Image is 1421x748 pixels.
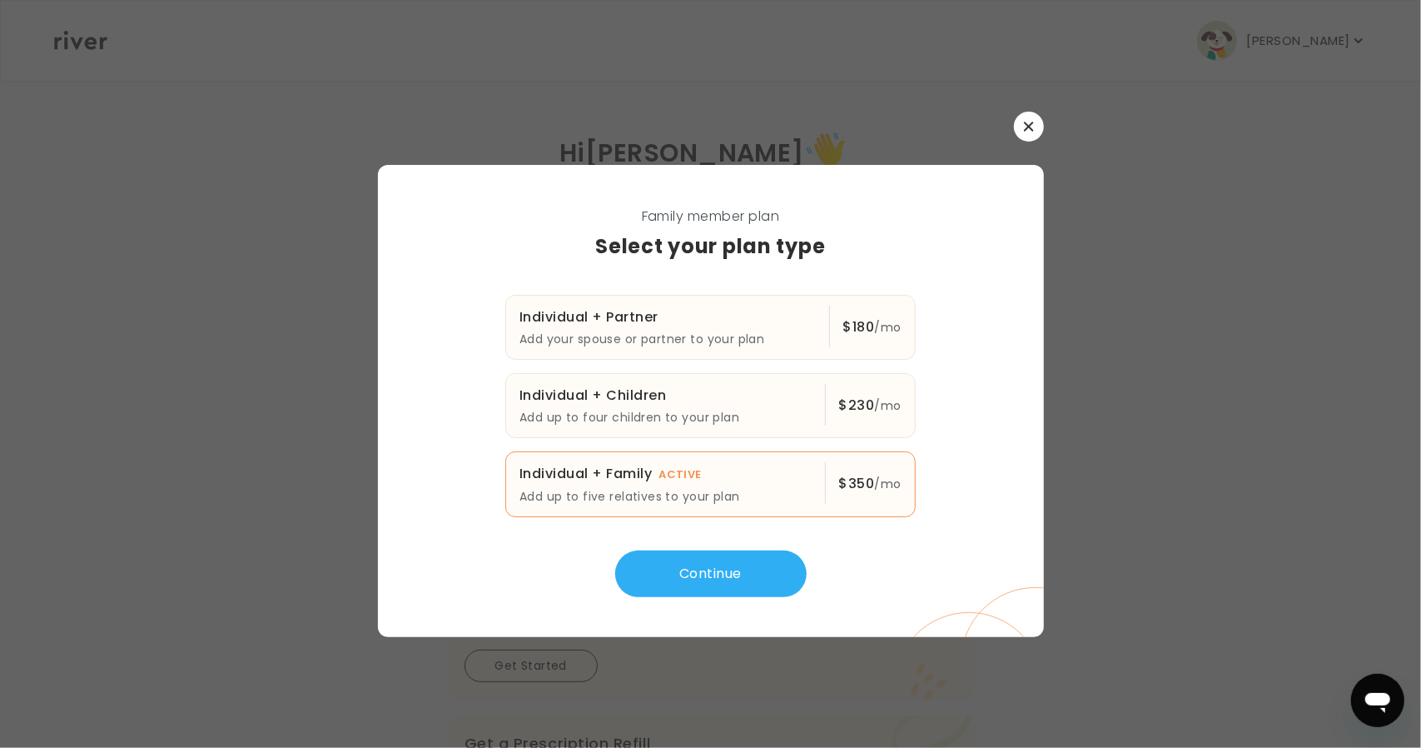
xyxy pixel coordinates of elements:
[1351,674,1404,727] iframe: Button to launch messaging window
[839,396,875,415] strong: $ 230
[505,295,916,360] button: Individual + PartnerAdd your spouse or partner to your plan$180/mo
[505,373,916,438] button: Individual + ChildrenAdd up to four children to your plan$230/mo
[418,205,1004,228] span: Family member plan
[505,451,916,517] button: Individual + FamilyACTIVEAdd up to five relatives to your plan$350/mo
[519,486,812,506] p: Add up to five relatives to your plan
[658,466,702,482] span: ACTIVE
[519,384,812,407] p: Individual + Children
[843,316,902,339] div: /mo
[615,551,807,597] button: Continue
[519,329,816,349] p: Add your spouse or partner to your plan
[418,232,1004,262] h3: Select your plan type
[519,407,812,427] p: Add up to four children to your plan
[839,394,902,417] div: /mo
[519,462,812,486] p: Individual + Family
[839,472,902,496] div: /mo
[519,306,816,329] p: Individual + Partner
[843,317,875,337] strong: $ 180
[839,474,875,493] strong: $ 350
